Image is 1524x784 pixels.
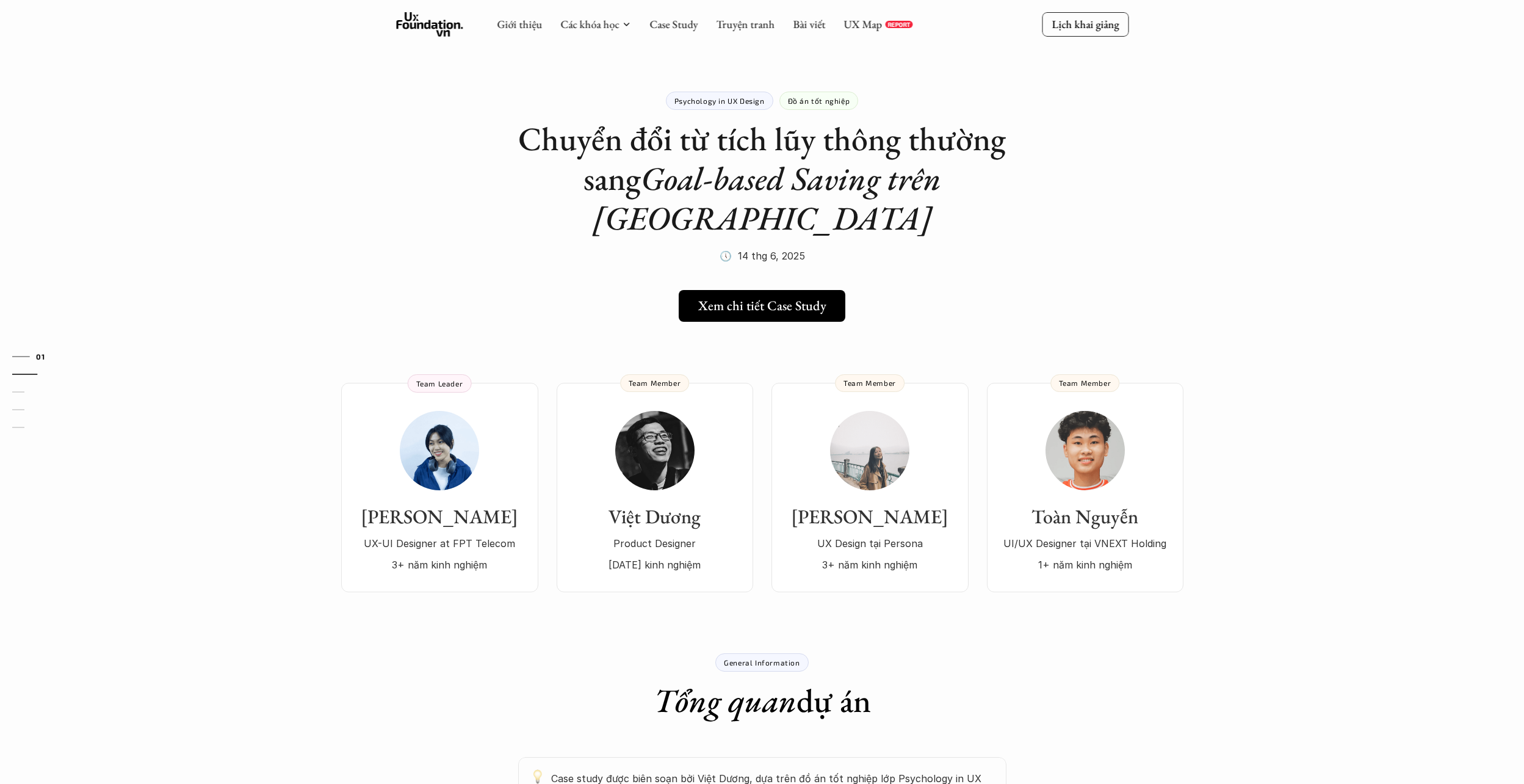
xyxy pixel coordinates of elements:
h1: Chuyển đổi từ tích lũy thông thường sang [518,119,1006,238]
a: [PERSON_NAME]UX-UI Designer at FPT Telecom3+ năm kinh nghiệmTeam Leader [341,383,538,592]
a: [PERSON_NAME]UX Design tại Persona3+ năm kinh nghiệmTeam Member [771,383,969,592]
a: Lịch khai giảng [1042,12,1129,36]
p: 1+ năm kinh nghiệm [999,556,1171,574]
p: UX-UI Designer at FPT Telecom [353,534,526,553]
em: Goal-based Saving trên [GEOGRAPHIC_DATA] [593,157,948,239]
a: Xem chi tiết Case Study [679,290,845,322]
p: UI/UX Designer tại VNEXT Holding [999,534,1171,553]
p: [DATE] kinh nghiệm [569,556,741,574]
a: Việt DươngProduct Designer[DATE] kinh nghiệmTeam Member [557,383,753,592]
a: UX Map [843,17,882,31]
p: Team Member [629,379,681,387]
h3: Toàn Nguyễn [999,505,1171,528]
a: Giới thiệu [497,17,542,31]
a: Bài viết [793,17,825,31]
h3: [PERSON_NAME] [353,505,526,528]
a: Truyện tranh [716,17,775,31]
p: REPORT [887,21,910,28]
p: UX Design tại Persona [784,534,956,553]
p: Lịch khai giảng [1052,17,1119,31]
a: REPORT [885,21,912,28]
a: Các khóa học [560,17,619,31]
p: Product Designer [569,534,741,553]
h5: Xem chi tiết Case Study [698,298,826,314]
h3: Việt Dương [569,505,741,528]
p: 3+ năm kinh nghiệm [784,556,956,574]
strong: 01 [36,352,45,361]
em: Tổng quan [654,679,796,722]
a: 01 [12,349,70,364]
p: Team Leader [416,379,463,388]
p: Team Member [1059,379,1111,387]
a: Toàn NguyễnUI/UX Designer tại VNEXT Holding1+ năm kinh nghiệmTeam Member [987,383,1183,592]
p: Đồ án tốt nghiệp [788,96,850,105]
p: 🕔 14 thg 6, 2025 [720,247,805,265]
h3: [PERSON_NAME] [784,505,956,528]
p: Team Member [843,379,896,387]
p: 3+ năm kinh nghiệm [353,556,526,574]
h1: dự án [654,681,871,720]
p: Psychology in UX Design [674,96,765,105]
a: Case Study [649,17,698,31]
p: General Information [724,658,800,667]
